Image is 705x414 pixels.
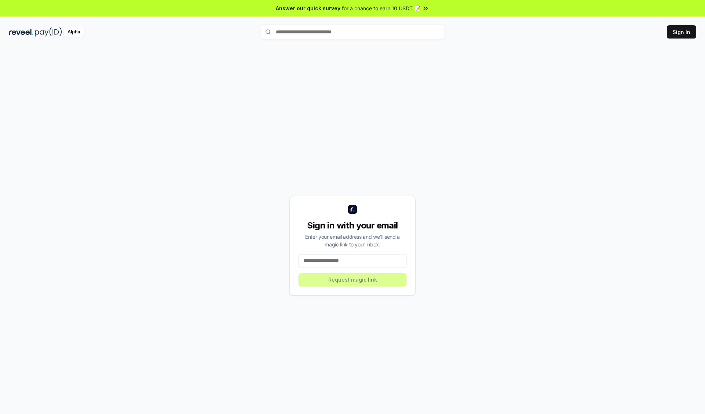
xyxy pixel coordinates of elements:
div: Sign in with your email [299,220,406,231]
span: Answer our quick survey [276,4,340,12]
img: reveel_dark [9,28,33,37]
div: Enter your email address and we’ll send a magic link to your inbox. [299,233,406,248]
div: Alpha [64,28,84,37]
span: for a chance to earn 10 USDT 📝 [342,4,420,12]
img: pay_id [35,28,62,37]
button: Sign In [667,25,696,39]
img: logo_small [348,205,357,214]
